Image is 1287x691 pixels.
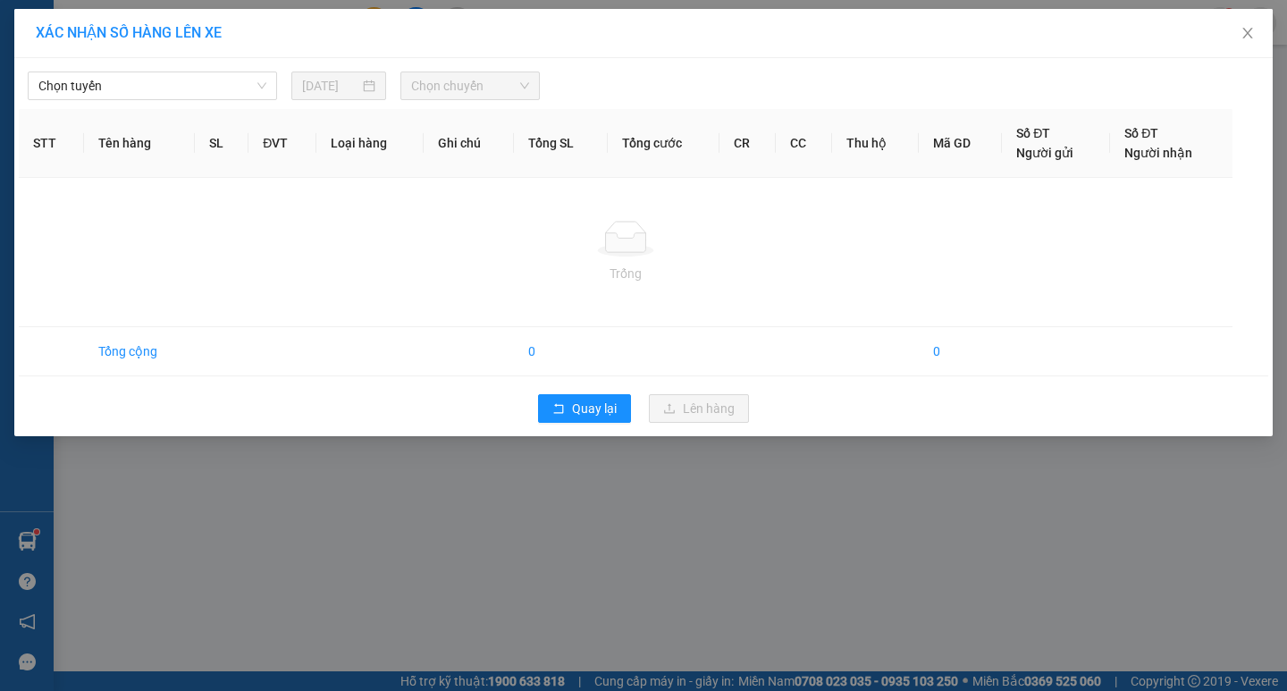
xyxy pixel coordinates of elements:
[84,327,195,376] td: Tổng cộng
[514,327,608,376] td: 0
[38,10,231,23] strong: CÔNG TY VẬN TẢI ĐỨC TRƯỞNG
[832,109,919,178] th: Thu hộ
[139,26,192,39] span: 19009397
[13,73,32,87] span: Gửi
[514,109,608,178] th: Tổng SL
[411,72,529,99] span: Chọn chuyến
[60,122,139,137] span: 0354059887
[538,394,631,423] button: rollbackQuay lại
[84,109,195,178] th: Tên hàng
[1124,146,1192,160] span: Người nhận
[1016,126,1050,140] span: Số ĐT
[424,109,514,178] th: Ghi chú
[36,24,222,41] span: XÁC NHẬN SỐ HÀNG LÊN XE
[302,76,360,96] input: 13/08/2025
[1124,126,1158,140] span: Số ĐT
[776,109,832,178] th: CC
[719,109,776,178] th: CR
[38,72,266,99] span: Chọn tuyến
[572,399,617,418] span: Quay lại
[608,109,719,178] th: Tổng cước
[248,109,316,178] th: ĐVT
[919,109,1002,178] th: Mã GD
[552,402,565,417] span: rollback
[1016,146,1073,160] span: Người gửi
[649,394,749,423] button: uploadLên hàng
[195,109,249,178] th: SL
[76,26,136,39] strong: HOTLINE :
[55,122,139,137] span: -
[1241,26,1255,40] span: close
[19,109,84,178] th: STT
[1223,9,1273,59] button: Close
[316,109,424,178] th: Loại hàng
[33,264,1218,283] div: Trống
[919,327,1002,376] td: 0
[52,81,205,113] span: DCT20/51A Phường [GEOGRAPHIC_DATA]
[52,46,56,61] span: -
[52,64,236,113] span: VP [GEOGRAPHIC_DATA] -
